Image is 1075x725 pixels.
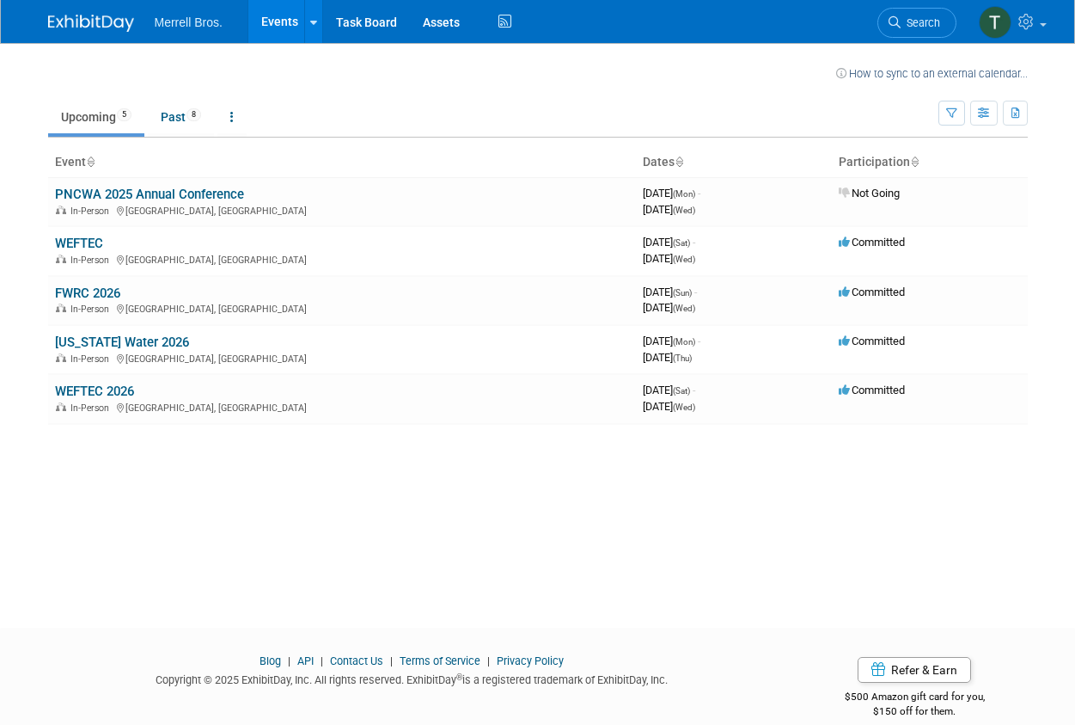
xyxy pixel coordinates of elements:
span: (Sun) [673,288,692,298]
span: Not Going [839,187,900,200]
span: (Mon) [673,189,695,199]
a: WEFTEC 2026 [55,384,134,399]
span: (Wed) [673,206,695,215]
span: | [483,654,494,667]
div: [GEOGRAPHIC_DATA], [GEOGRAPHIC_DATA] [55,203,629,217]
span: | [284,654,295,667]
span: Committed [839,335,905,347]
span: - [698,187,700,200]
a: Sort by Start Date [675,155,683,169]
a: PNCWA 2025 Annual Conference [55,187,244,202]
span: [DATE] [643,252,695,265]
span: - [694,286,697,298]
span: (Sat) [673,386,690,396]
span: Committed [839,236,905,249]
a: Upcoming5 [48,101,144,133]
span: In-Person [70,255,114,266]
th: Dates [636,148,832,177]
a: [US_STATE] Water 2026 [55,335,189,350]
span: (Wed) [673,255,695,264]
div: [GEOGRAPHIC_DATA], [GEOGRAPHIC_DATA] [55,252,629,266]
span: | [386,654,397,667]
a: Refer & Earn [858,657,971,683]
span: Committed [839,286,905,298]
span: [DATE] [643,384,695,396]
span: [DATE] [643,351,692,364]
span: In-Person [70,304,114,315]
span: - [693,384,695,396]
a: FWRC 2026 [55,286,120,301]
a: Blog [260,654,281,667]
span: - [693,236,695,249]
a: Terms of Service [400,654,480,667]
a: Contact Us [330,654,383,667]
span: (Mon) [673,337,695,347]
img: In-Person Event [56,304,66,312]
a: Search [877,8,956,38]
a: How to sync to an external calendar... [836,67,1028,80]
img: In-Person Event [56,255,66,263]
span: Merrell Bros. [155,15,223,29]
a: Privacy Policy [497,654,564,667]
span: Committed [839,384,905,396]
span: 5 [117,108,131,121]
span: [DATE] [643,400,695,413]
span: [DATE] [643,187,700,200]
span: [DATE] [643,335,700,347]
a: API [297,654,314,667]
img: Theresa Lucas [979,6,1011,39]
span: [DATE] [643,301,695,314]
span: - [698,335,700,347]
span: | [316,654,327,667]
div: Copyright © 2025 ExhibitDay, Inc. All rights reserved. ExhibitDay is a registered trademark of Ex... [48,668,777,688]
span: [DATE] [643,203,695,216]
div: [GEOGRAPHIC_DATA], [GEOGRAPHIC_DATA] [55,301,629,315]
div: $150 off for them. [802,704,1028,719]
span: 8 [186,108,201,121]
span: (Thu) [673,353,692,363]
th: Event [48,148,636,177]
sup: ® [456,673,462,682]
a: Sort by Participation Type [910,155,919,169]
span: (Wed) [673,304,695,313]
span: (Sat) [673,238,690,248]
span: [DATE] [643,236,695,249]
th: Participation [832,148,1028,177]
div: $500 Amazon gift card for you, [802,679,1028,718]
span: (Wed) [673,402,695,412]
a: Sort by Event Name [86,155,95,169]
img: ExhibitDay [48,15,134,32]
span: In-Person [70,353,114,365]
a: Past8 [148,101,214,133]
div: [GEOGRAPHIC_DATA], [GEOGRAPHIC_DATA] [55,351,629,365]
img: In-Person Event [56,402,66,411]
span: [DATE] [643,286,697,298]
span: Search [901,16,940,29]
span: In-Person [70,206,114,217]
img: In-Person Event [56,206,66,214]
span: In-Person [70,402,114,414]
a: WEFTEC [55,236,103,251]
div: [GEOGRAPHIC_DATA], [GEOGRAPHIC_DATA] [55,400,629,414]
img: In-Person Event [56,353,66,362]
